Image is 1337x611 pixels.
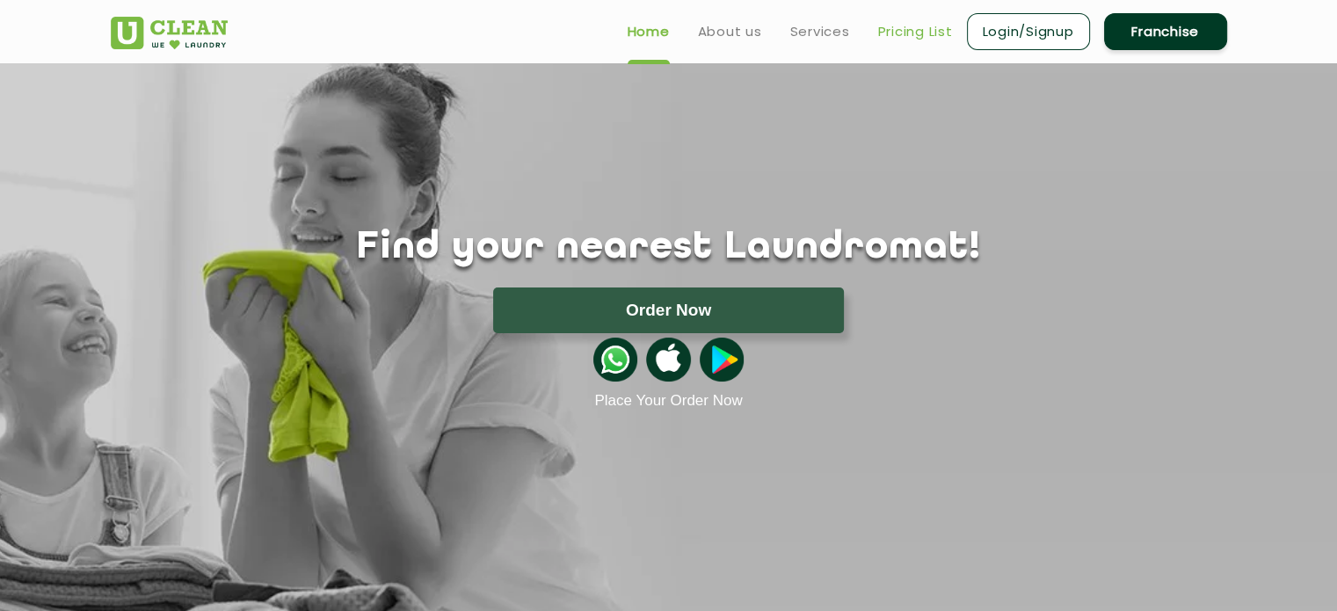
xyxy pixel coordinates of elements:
img: apple-icon.png [646,338,690,382]
a: Place Your Order Now [594,392,742,410]
a: About us [698,21,762,42]
a: Pricing List [878,21,953,42]
a: Login/Signup [967,13,1090,50]
button: Order Now [493,287,844,333]
img: playstoreicon.png [700,338,744,382]
img: whatsappicon.png [593,338,637,382]
a: Franchise [1104,13,1227,50]
a: Services [790,21,850,42]
h1: Find your nearest Laundromat! [98,226,1240,270]
a: Home [628,21,670,42]
img: UClean Laundry and Dry Cleaning [111,17,228,49]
